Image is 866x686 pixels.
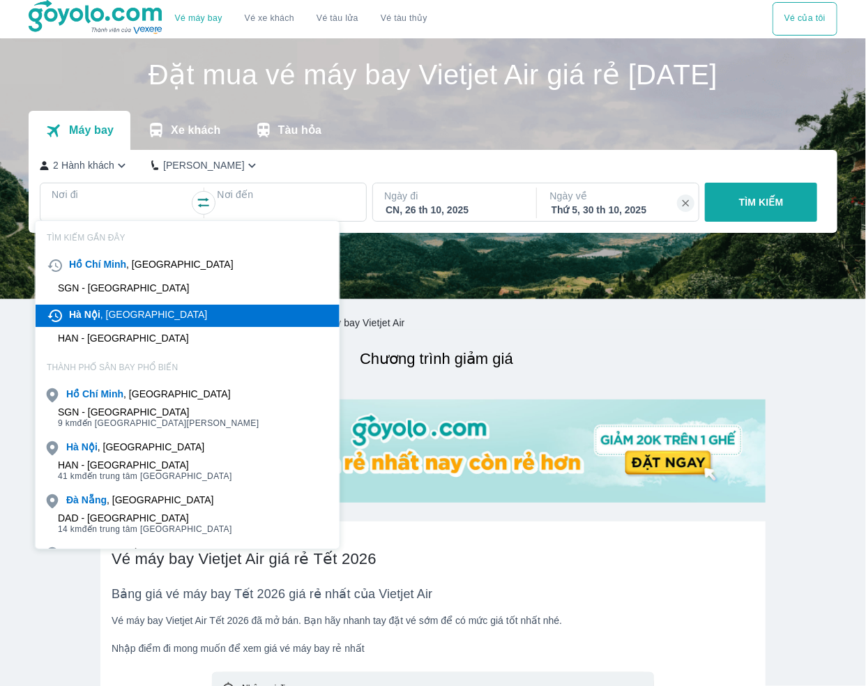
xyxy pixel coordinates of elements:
[40,158,129,173] button: 2 Hành khách
[36,232,340,243] p: TÌM KIẾM GẦN ĐÂY
[66,547,79,558] b: Đà
[52,188,190,201] p: Nơi đi
[58,524,232,535] span: đến trung tâm [GEOGRAPHIC_DATA]
[100,316,766,330] nav: breadcrumb
[58,282,190,294] div: SGN - [GEOGRAPHIC_DATA]
[278,123,322,137] p: Tàu hỏa
[58,512,232,524] div: DAD - [GEOGRAPHIC_DATA]
[66,387,231,401] div: , [GEOGRAPHIC_DATA]
[307,317,405,328] a: Vé máy bay Vietjet Air
[69,259,82,270] b: Hồ
[550,189,688,203] p: Ngày về
[82,388,98,399] b: Chí
[58,524,82,534] span: 14 km
[85,259,101,270] b: Chí
[66,440,204,454] div: , [GEOGRAPHIC_DATA]
[29,111,338,150] div: transportation tabs
[384,189,522,203] p: Ngày đi
[58,459,232,471] div: HAN - [GEOGRAPHIC_DATA]
[36,362,340,373] p: THÀNH PHỐ SÂN BAY PHỔ BIẾN
[58,406,259,418] div: SGN - [GEOGRAPHIC_DATA]
[81,547,96,558] b: Lạt
[217,188,355,201] p: Nơi đến
[66,388,79,399] b: Hồ
[112,586,754,602] h3: Bảng giá vé máy bay Tết 2026 giá rẻ nhất của Vietjet Air
[66,441,79,452] b: Hà
[151,158,259,173] button: [PERSON_NAME]
[69,307,207,321] div: , [GEOGRAPHIC_DATA]
[370,2,439,36] button: Vé tàu thủy
[69,309,82,320] b: Hà
[84,309,100,320] b: Nội
[58,333,189,344] div: HAN - [GEOGRAPHIC_DATA]
[103,259,126,270] b: Minh
[29,61,837,89] h1: Đặt mua vé máy bay Vietjet Air giá rẻ [DATE]
[773,2,837,36] div: choose transportation mode
[81,441,97,452] b: Nội
[58,471,232,482] span: đến trung tâm [GEOGRAPHIC_DATA]
[53,158,114,172] p: 2 Hành khách
[175,13,222,24] a: Vé máy bay
[81,494,106,505] b: Nẵng
[552,203,687,217] div: Thứ 5, 30 th 10, 2025
[386,203,521,217] div: CN, 26 th 10, 2025
[58,471,82,481] span: 41 km
[58,418,77,428] span: 9 km
[66,546,256,560] div: - Lâm Đồng, [GEOGRAPHIC_DATA]
[66,494,79,505] b: Đà
[112,549,754,569] h2: Vé máy bay Vietjet Air giá rẻ Tết 2026
[163,158,245,172] p: [PERSON_NAME]
[305,2,370,36] a: Vé tàu lửa
[100,399,766,503] img: banner-home
[164,2,439,36] div: choose transportation mode
[112,613,754,655] div: Vé máy bay Vietjet Air Tết 2026 đã mở bán. Bạn hãy nhanh tay đặt vé sớm để có mức giá tốt nhất nh...
[245,13,294,24] a: Vé xe khách
[66,493,214,507] div: , [GEOGRAPHIC_DATA]
[100,388,123,399] b: Minh
[58,418,259,429] span: đến [GEOGRAPHIC_DATA][PERSON_NAME]
[171,123,220,137] p: Xe khách
[69,257,234,271] div: , [GEOGRAPHIC_DATA]
[69,123,114,137] p: Máy bay
[773,2,837,36] button: Vé của tôi
[107,346,766,372] h2: Chương trình giảm giá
